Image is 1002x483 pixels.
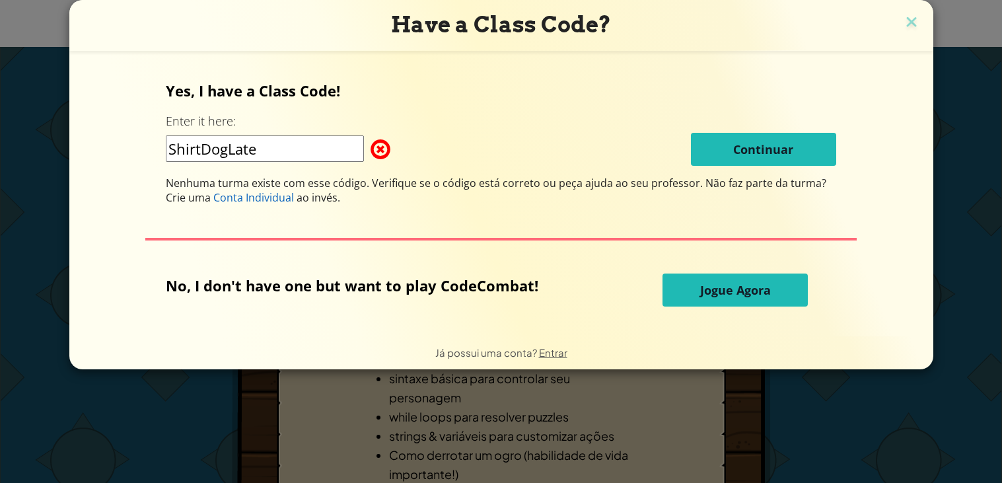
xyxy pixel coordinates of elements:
[166,113,236,130] label: Enter it here:
[294,190,340,205] span: ao invés.
[166,81,836,100] p: Yes, I have a Class Code!
[903,13,920,33] img: close icon
[691,133,836,166] button: Continuar
[539,346,567,359] a: Entrar
[435,346,539,359] span: Já possui uma conta?
[700,282,771,298] span: Jogue Agora
[166,276,569,295] p: No, I don't have one but want to play CodeCombat!
[662,274,808,307] button: Jogue Agora
[213,190,294,205] span: Conta Individual
[166,176,826,205] span: Não faz parte da turma? Crie uma
[391,11,611,38] span: Have a Class Code?
[733,141,793,157] span: Continuar
[166,176,705,190] span: Nenhuma turma existe com esse código. Verifique se o código está correto ou peça ajuda ao seu pro...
